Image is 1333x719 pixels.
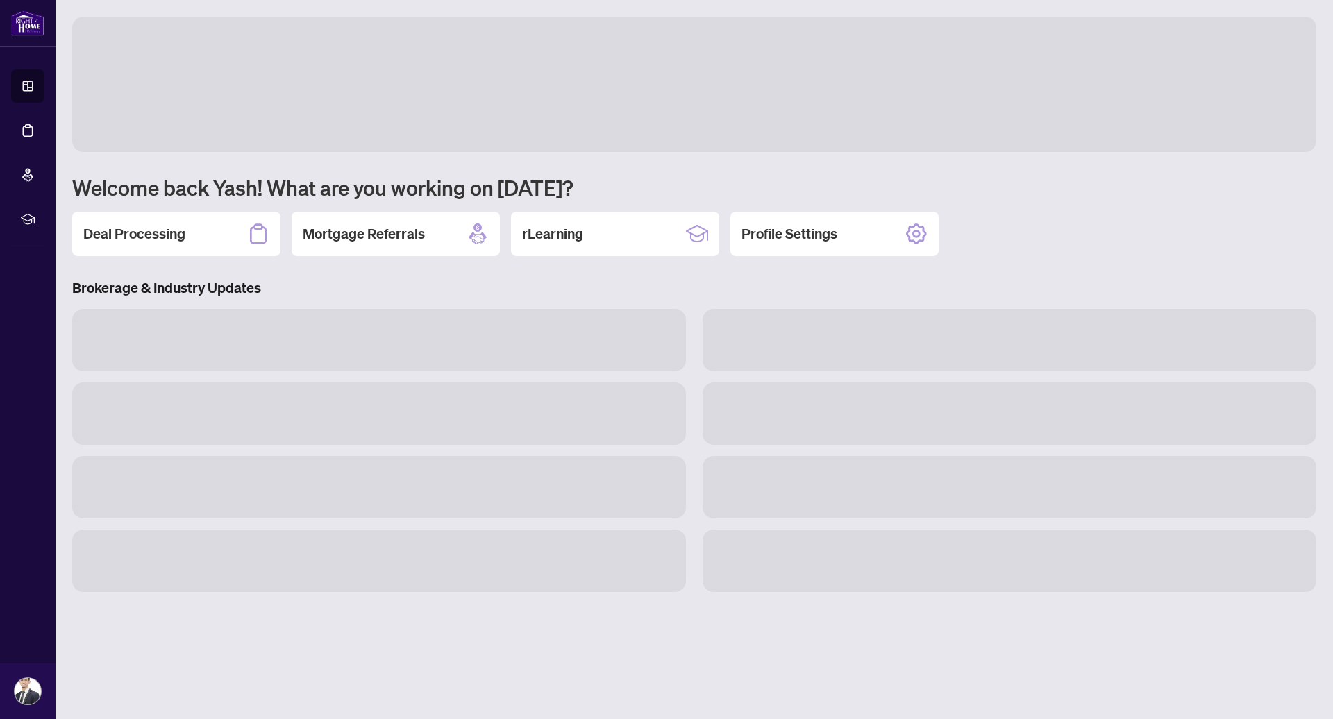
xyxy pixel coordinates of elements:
[83,224,185,244] h2: Deal Processing
[72,174,1316,201] h1: Welcome back Yash! What are you working on [DATE]?
[522,224,583,244] h2: rLearning
[303,224,425,244] h2: Mortgage Referrals
[11,10,44,36] img: logo
[741,224,837,244] h2: Profile Settings
[15,678,41,704] img: Profile Icon
[72,278,1316,298] h3: Brokerage & Industry Updates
